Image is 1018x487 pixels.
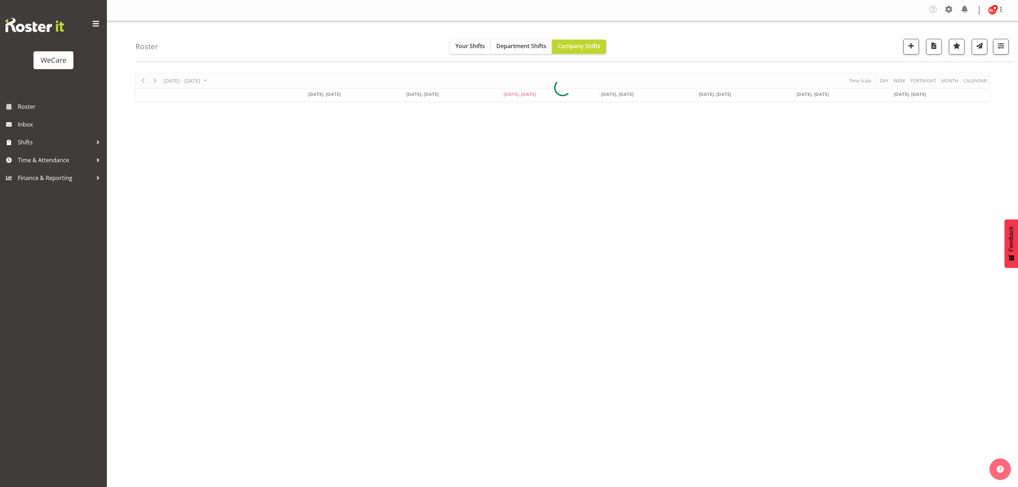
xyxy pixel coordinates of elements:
img: help-xxl-2.png [997,466,1004,473]
button: Company Shifts [552,40,606,54]
img: Rosterit website logo [5,18,64,32]
span: Shifts [18,137,93,148]
button: Filter Shifts [993,39,1009,55]
img: michelle-thomas11470.jpg [988,6,997,15]
span: Company Shifts [558,42,600,50]
span: Finance & Reporting [18,173,93,183]
span: Department Shifts [496,42,546,50]
button: Highlight an important date within the roster. [949,39,965,55]
h4: Roster [135,42,158,51]
button: Send a list of all shifts for the selected filtered period to all rostered employees. [972,39,987,55]
div: WeCare [41,55,66,66]
button: Your Shifts [450,40,491,54]
span: Roster [18,101,103,112]
span: Inbox [18,119,103,130]
span: Time & Attendance [18,155,93,165]
button: Feedback - Show survey [1004,219,1018,268]
span: Feedback [1008,226,1014,251]
button: Download a PDF of the roster according to the set date range. [926,39,942,55]
button: Department Shifts [491,40,552,54]
button: Add a new shift [903,39,919,55]
span: Your Shifts [455,42,485,50]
